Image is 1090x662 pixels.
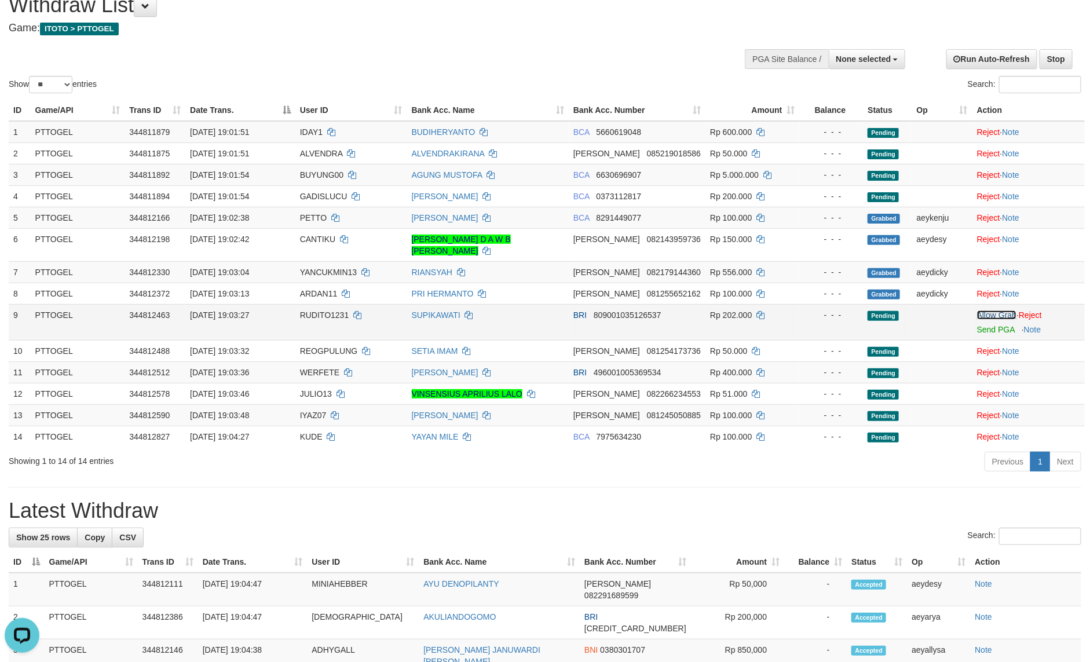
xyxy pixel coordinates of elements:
th: Balance: activate to sort column ascending [784,551,847,573]
span: [PERSON_NAME] [573,268,640,277]
a: Stop [1040,49,1073,69]
a: Next [1049,452,1081,471]
span: [DATE] 19:03:46 [190,389,249,398]
th: Amount: activate to sort column ascending [691,551,784,573]
td: aeydicky [912,261,972,283]
a: [PERSON_NAME] [412,192,478,201]
td: PTTOGEL [31,121,125,143]
a: [PERSON_NAME] [412,411,478,420]
span: · [977,310,1019,320]
td: - [784,606,847,639]
th: Bank Acc. Name: activate to sort column ascending [407,100,569,121]
a: Note [1002,289,1019,298]
span: Copy 8291449077 to clipboard [597,213,642,222]
div: - - - [804,431,859,442]
span: [DATE] 19:03:04 [190,268,249,277]
span: 344812488 [129,346,170,356]
th: Date Trans.: activate to sort column descending [185,100,295,121]
td: 14 [9,426,31,447]
span: Grabbed [868,290,900,299]
span: [PERSON_NAME] [573,389,640,398]
div: - - - [804,148,859,159]
td: 4 [9,185,31,207]
span: Copy 082291689599 to clipboard [584,591,638,600]
a: Note [1002,170,1019,180]
span: Rp 51.000 [710,389,748,398]
span: [PERSON_NAME] [584,579,651,588]
span: Copy 082179144360 to clipboard [647,268,701,277]
span: [DATE] 19:01:54 [190,192,249,201]
div: - - - [804,266,859,278]
span: CSV [119,533,136,542]
a: Reject [977,170,1000,180]
td: aeydicky [912,283,972,304]
a: PRI HERMANTO [412,289,474,298]
td: · [972,228,1085,261]
span: BRI [573,368,587,377]
th: Bank Acc. Number: activate to sort column ascending [580,551,691,573]
td: Rp 200,000 [691,606,784,639]
span: Copy [85,533,105,542]
a: ALVENDRAKIRANA [412,149,485,158]
span: [DATE] 19:02:42 [190,235,249,244]
a: Reject [977,213,1000,222]
th: Trans ID: activate to sort column ascending [138,551,198,573]
span: 344812463 [129,310,170,320]
span: 344811894 [129,192,170,201]
th: Status [863,100,912,121]
select: Showentries [29,76,72,93]
span: Copy 081245050885 to clipboard [647,411,701,420]
label: Search: [968,76,1081,93]
span: ITOTO > PTTOGEL [40,23,119,35]
td: · [972,164,1085,185]
div: - - - [804,388,859,400]
td: · [972,207,1085,228]
span: Rp 100.000 [710,213,752,222]
td: · [972,283,1085,304]
td: 1 [9,121,31,143]
span: BCA [573,213,590,222]
span: Copy 082266234553 to clipboard [647,389,701,398]
span: 344812590 [129,411,170,420]
a: Note [1002,268,1019,277]
span: [DATE] 19:02:38 [190,213,249,222]
span: [DATE] 19:01:54 [190,170,249,180]
span: BCA [573,127,590,137]
td: · [972,340,1085,361]
td: aeyarya [907,606,970,639]
a: BUDIHERYANTO [412,127,475,137]
a: Reject [977,192,1000,201]
button: None selected [829,49,906,69]
span: [PERSON_NAME] [573,411,640,420]
span: Copy 5660619048 to clipboard [597,127,642,137]
td: 12 [9,383,31,404]
span: Pending [868,390,899,400]
label: Show entries [9,76,97,93]
th: Bank Acc. Number: activate to sort column ascending [569,100,705,121]
span: 344811892 [129,170,170,180]
td: 1 [9,573,45,606]
a: [PERSON_NAME] [412,368,478,377]
span: RUDITO1231 [300,310,349,320]
span: JULIO13 [300,389,332,398]
span: BCA [573,432,590,441]
a: Note [1024,325,1041,334]
a: Reject [977,389,1000,398]
th: Amount: activate to sort column ascending [705,100,799,121]
span: Copy 085219018586 to clipboard [647,149,701,158]
span: Copy 809001035126537 to clipboard [594,310,661,320]
a: Note [1002,432,1019,441]
span: [PERSON_NAME] [573,289,640,298]
span: YANCUKMIN13 [300,268,357,277]
a: RIANSYAH [412,268,453,277]
span: Show 25 rows [16,533,70,542]
a: Note [975,579,992,588]
span: 344812827 [129,432,170,441]
span: Rp 600.000 [710,127,752,137]
span: 344812198 [129,235,170,244]
div: - - - [804,309,859,321]
a: Reject [977,432,1000,441]
a: Note [1002,411,1019,420]
div: - - - [804,233,859,245]
td: PTTOGEL [31,207,125,228]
